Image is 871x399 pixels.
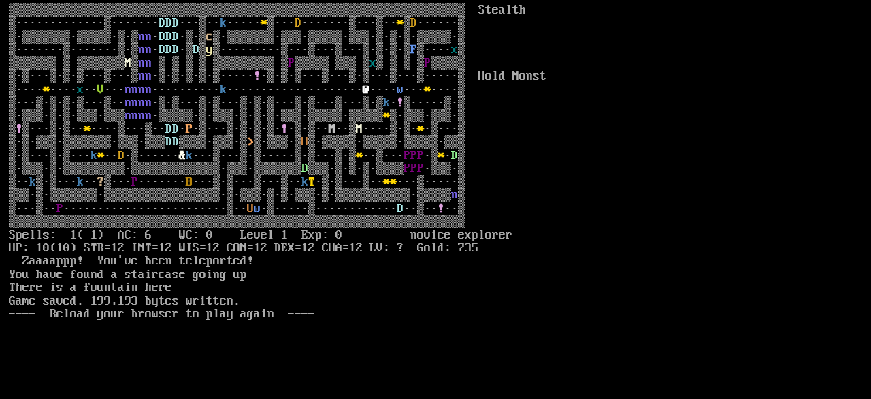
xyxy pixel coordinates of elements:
font: F [410,43,417,56]
font: D [165,30,172,44]
font: P [424,56,431,70]
font: n [138,69,145,83]
font: w [397,83,404,97]
font: n [145,43,152,56]
font: w [254,202,261,215]
font: D [159,43,165,56]
font: D [451,149,458,162]
font: n [145,83,152,97]
font: P [404,162,410,175]
font: k [29,175,36,189]
font: n [131,96,138,109]
font: D [397,202,404,215]
font: ? [97,175,104,189]
font: D [159,16,165,30]
font: n [131,109,138,122]
font: M [356,122,363,136]
font: k [77,175,84,189]
font: n [145,96,152,109]
font: U [247,202,254,215]
font: k [383,96,390,109]
font: k [91,149,97,162]
font: P [186,122,193,136]
font: P [288,56,295,70]
font: ! [16,122,22,136]
font: P [131,175,138,189]
larn: ▒▒▒▒▒▒▒▒▒▒▒▒▒▒▒▒▒▒▒▒▒▒▒▒▒▒▒▒▒▒▒▒▒▒▒▒▒▒▒▒▒▒▒▒▒▒▒▒▒▒▒▒▒▒▒▒▒▒▒▒▒▒▒▒▒▒▒ Stealth ▒·············▒······... [9,4,557,379]
font: n [145,56,152,70]
font: M [125,56,131,70]
font: @ [363,83,369,97]
font: c [206,30,213,44]
font: ! [281,122,288,136]
font: D [410,16,417,30]
font: V [97,83,104,97]
font: D [172,135,179,149]
font: P [417,149,424,162]
font: D [118,149,125,162]
font: n [138,96,145,109]
font: n [125,83,131,97]
font: n [138,56,145,70]
font: n [145,109,152,122]
font: n [145,30,152,44]
font: D [193,43,199,56]
font: D [159,30,165,44]
font: ! [397,96,404,109]
font: D [172,122,179,136]
font: x [451,43,458,56]
font: n [138,109,145,122]
font: M [329,122,335,136]
font: k [220,16,227,30]
font: B [186,175,193,189]
font: D [165,43,172,56]
font: y [206,43,213,56]
font: n [451,188,458,202]
font: n [131,83,138,97]
font: n [125,96,131,109]
font: k [186,149,193,162]
font: ! [254,69,261,83]
font: P [404,149,410,162]
font: x [369,56,376,70]
font: P [410,162,417,175]
font: D [165,135,172,149]
font: > [247,135,254,149]
font: n [138,30,145,44]
font: n [138,83,145,97]
font: ! [438,202,444,215]
font: & [179,149,186,162]
font: P [410,149,417,162]
font: x [77,83,84,97]
font: T [308,175,315,189]
font: P [56,202,63,215]
font: D [165,122,172,136]
font: k [220,83,227,97]
font: n [145,69,152,83]
font: D [301,162,308,175]
font: D [165,16,172,30]
font: D [172,30,179,44]
font: P [417,162,424,175]
font: D [295,16,301,30]
font: U [301,135,308,149]
font: n [138,43,145,56]
font: D [172,16,179,30]
font: n [125,109,131,122]
font: D [172,43,179,56]
font: k [301,175,308,189]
